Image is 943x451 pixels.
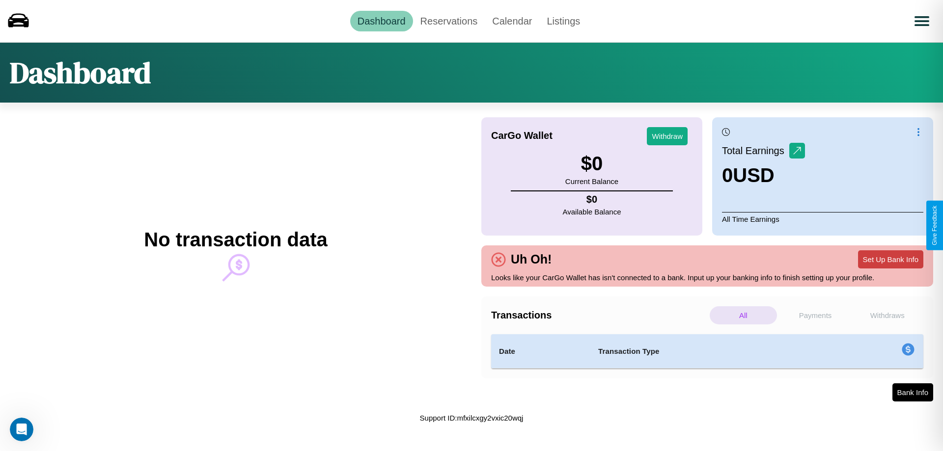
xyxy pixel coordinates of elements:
[598,345,821,357] h4: Transaction Type
[420,411,524,424] p: Support ID: mfxilcxgy2vxic20wqj
[485,11,539,31] a: Calendar
[722,164,805,186] h3: 0 USD
[10,418,33,441] iframe: Intercom live chat
[499,345,582,357] h4: Date
[854,306,921,324] p: Withdraws
[565,175,618,188] p: Current Balance
[350,11,413,31] a: Dashboard
[506,252,556,266] h4: Uh Oh!
[491,310,707,321] h4: Transactions
[144,229,327,251] h2: No transaction data
[892,383,933,401] button: Bank Info
[931,206,938,245] div: Give Feedback
[563,205,621,218] p: Available Balance
[722,212,923,226] p: All Time Earnings
[565,153,618,175] h3: $ 0
[722,142,789,159] p: Total Earnings
[491,130,553,141] h4: CarGo Wallet
[10,53,151,93] h1: Dashboard
[491,334,923,369] table: simple table
[491,271,923,284] p: Looks like your CarGo Wallet has isn't connected to a bank. Input up your banking info to finish ...
[858,250,923,268] button: Set Up Bank Info
[710,306,777,324] p: All
[647,127,688,145] button: Withdraw
[782,306,849,324] p: Payments
[539,11,587,31] a: Listings
[563,194,621,205] h4: $ 0
[908,7,936,35] button: Open menu
[413,11,485,31] a: Reservations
